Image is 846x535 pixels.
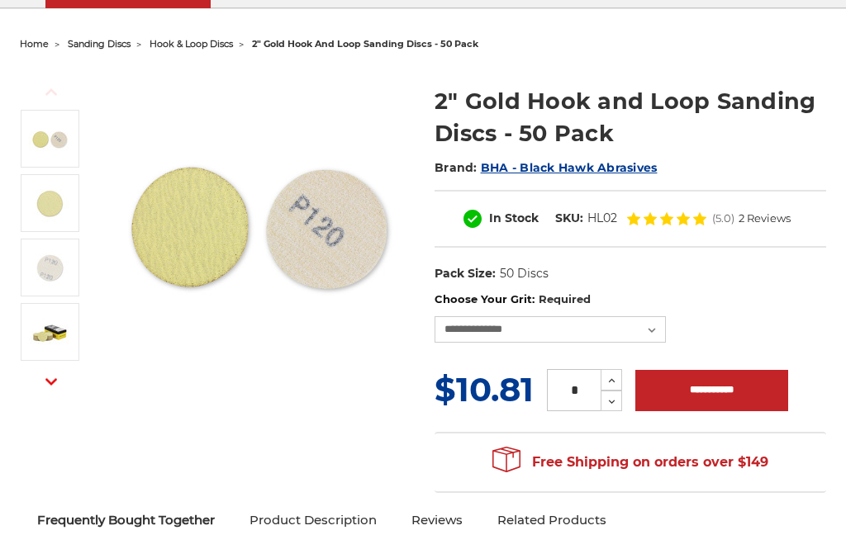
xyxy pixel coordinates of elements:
[500,265,549,282] dd: 50 Discs
[539,292,591,305] small: Required
[435,85,826,149] h1: 2" Gold Hook and Loop Sanding Discs - 50 Pack
[31,364,71,400] button: Next
[435,369,534,410] span: $10.81
[492,446,768,479] span: Free Shipping on orders over $149
[68,38,131,50] a: sanding discs
[435,265,496,282] dt: Pack Size:
[150,38,233,50] a: hook & loop discs
[739,213,791,224] span: 2 Reviews
[103,68,411,376] img: 2 inch hook loop sanding discs gold
[29,118,70,159] img: 2 inch hook loop sanding discs gold
[20,38,49,50] a: home
[31,74,71,110] button: Previous
[481,160,658,175] a: BHA - Black Hawk Abrasives
[587,210,617,227] dd: HL02
[435,291,826,308] label: Choose Your Grit:
[29,247,70,288] img: premium velcro backed 2 inch sanding disc
[29,311,70,353] img: 50 pack - gold 2 inch hook and loop sanding discs
[712,213,734,224] span: (5.0)
[252,38,478,50] span: 2" gold hook and loop sanding discs - 50 pack
[489,211,539,225] span: In Stock
[29,182,70,224] img: 2" gold sanding disc with hook and loop backing
[435,160,478,175] span: Brand:
[555,210,583,227] dt: SKU:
